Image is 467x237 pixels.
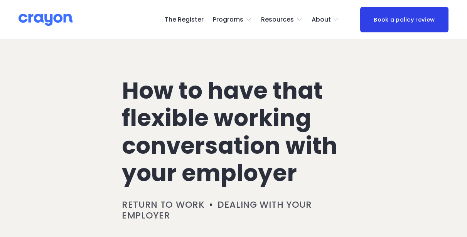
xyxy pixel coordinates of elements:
[261,13,302,26] a: folder dropdown
[312,13,339,26] a: folder dropdown
[122,77,345,187] h1: How to have that flexible working conversation with your employer
[360,7,448,32] a: Book a policy review
[165,13,204,26] a: The Register
[122,198,312,222] a: Dealing with your employer
[312,14,331,25] span: About
[261,14,294,25] span: Resources
[213,14,243,25] span: Programs
[122,198,205,211] a: Return to work
[19,13,72,27] img: Crayon
[213,13,252,26] a: folder dropdown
